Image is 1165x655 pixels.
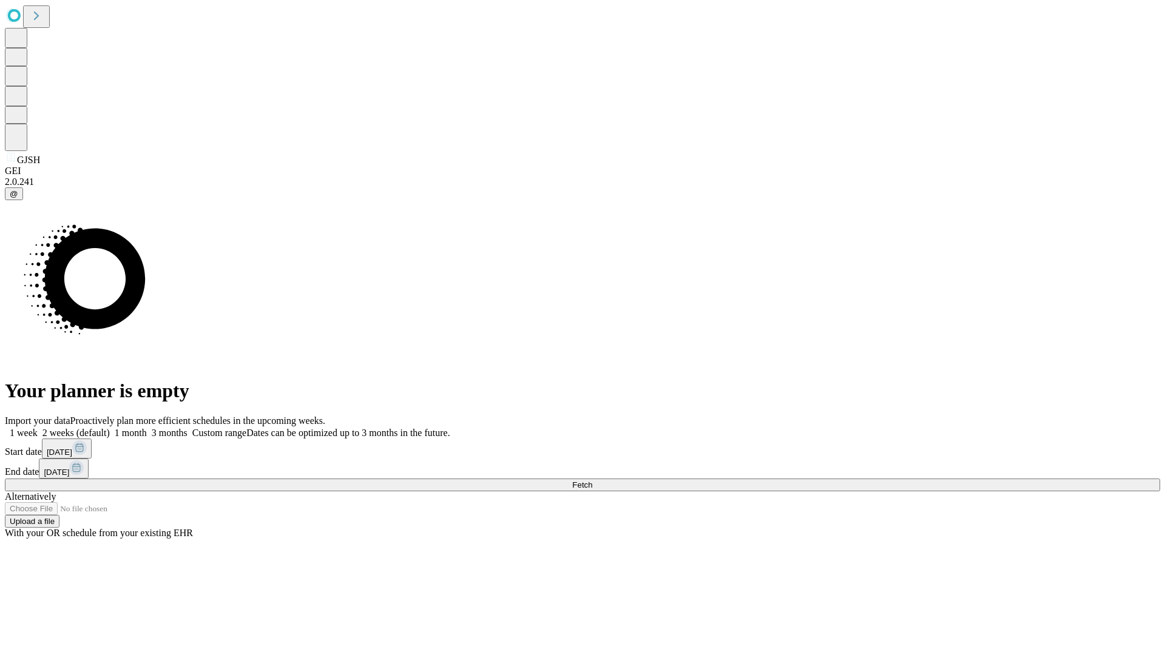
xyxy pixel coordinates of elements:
div: End date [5,458,1160,479]
span: [DATE] [47,448,72,457]
button: [DATE] [39,458,89,479]
span: @ [10,189,18,198]
button: @ [5,187,23,200]
span: Proactively plan more efficient schedules in the upcoming weeks. [70,415,325,426]
h1: Your planner is empty [5,380,1160,402]
span: 1 month [115,428,147,438]
span: Dates can be optimized up to 3 months in the future. [246,428,450,438]
div: Start date [5,438,1160,458]
span: 1 week [10,428,38,438]
span: Custom range [192,428,246,438]
span: [DATE] [44,468,69,477]
span: With your OR schedule from your existing EHR [5,528,193,538]
button: Upload a file [5,515,59,528]
span: 3 months [152,428,187,438]
div: 2.0.241 [5,176,1160,187]
span: Import your data [5,415,70,426]
button: [DATE] [42,438,92,458]
span: Fetch [572,480,592,489]
span: Alternatively [5,491,56,502]
button: Fetch [5,479,1160,491]
span: GJSH [17,155,40,165]
span: 2 weeks (default) [42,428,110,438]
div: GEI [5,166,1160,176]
